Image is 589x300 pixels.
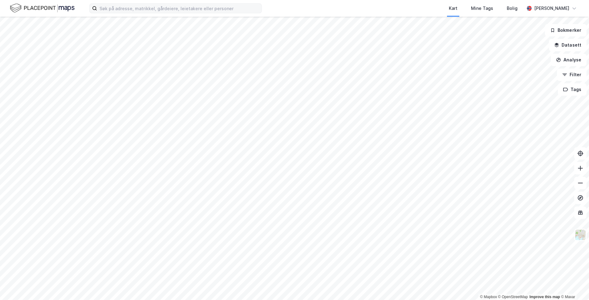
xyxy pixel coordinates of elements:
button: Bokmerker [545,24,587,36]
a: Mapbox [480,295,497,299]
div: Kontrollprogram for chat [558,270,589,300]
img: Z [575,229,586,241]
button: Tags [558,83,587,96]
iframe: Chat Widget [558,270,589,300]
button: Datasett [549,39,587,51]
div: Kart [449,5,457,12]
div: Bolig [507,5,518,12]
div: [PERSON_NAME] [534,5,569,12]
input: Søk på adresse, matrikkel, gårdeiere, leietakere eller personer [97,4,262,13]
img: logo.f888ab2527a4732fd821a326f86c7f29.svg [10,3,75,14]
div: Mine Tags [471,5,493,12]
button: Filter [557,69,587,81]
a: Improve this map [530,295,560,299]
a: OpenStreetMap [498,295,528,299]
button: Analyse [551,54,587,66]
